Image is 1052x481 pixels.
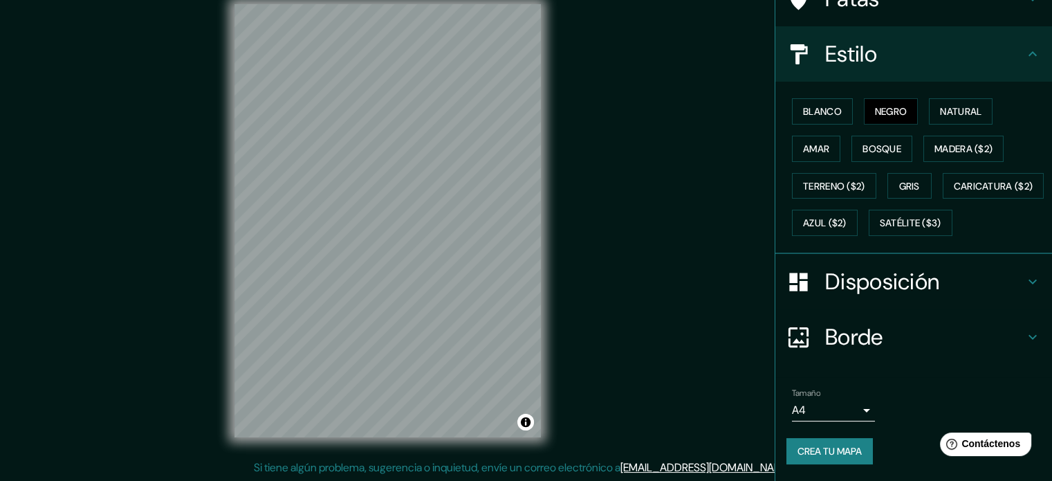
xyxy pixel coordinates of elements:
[792,399,875,421] div: A4
[786,438,873,464] button: Crea tu mapa
[797,445,862,457] font: Crea tu mapa
[803,143,829,155] font: Amar
[803,217,847,230] font: Azul ($2)
[775,26,1052,82] div: Estilo
[792,98,853,125] button: Blanco
[880,217,941,230] font: Satélite ($3)
[864,98,919,125] button: Negro
[234,4,541,437] canvas: Mapa
[517,414,534,430] button: Activar o desactivar atribución
[825,323,883,352] font: Borde
[620,460,791,475] a: [EMAIL_ADDRESS][DOMAIN_NAME]
[954,180,1033,192] font: Caricatura ($2)
[792,173,876,199] button: Terreno ($2)
[775,309,1052,365] div: Borde
[825,39,877,69] font: Estilo
[929,98,993,125] button: Natural
[862,143,901,155] font: Bosque
[792,210,858,236] button: Azul ($2)
[792,388,820,399] font: Tamaño
[825,267,939,296] font: Disposición
[934,143,993,155] font: Madera ($2)
[869,210,952,236] button: Satélite ($3)
[851,136,912,162] button: Bosque
[803,105,842,118] font: Blanco
[887,173,932,199] button: Gris
[940,105,981,118] font: Natural
[254,460,620,475] font: Si tiene algún problema, sugerencia o inquietud, envíe un correo electrónico a
[875,105,907,118] font: Negro
[775,254,1052,309] div: Disposición
[803,180,865,192] font: Terreno ($2)
[792,403,806,417] font: A4
[923,136,1004,162] button: Madera ($2)
[792,136,840,162] button: Amar
[943,173,1044,199] button: Caricatura ($2)
[929,427,1037,466] iframe: Lanzador de widgets de ayuda
[899,180,920,192] font: Gris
